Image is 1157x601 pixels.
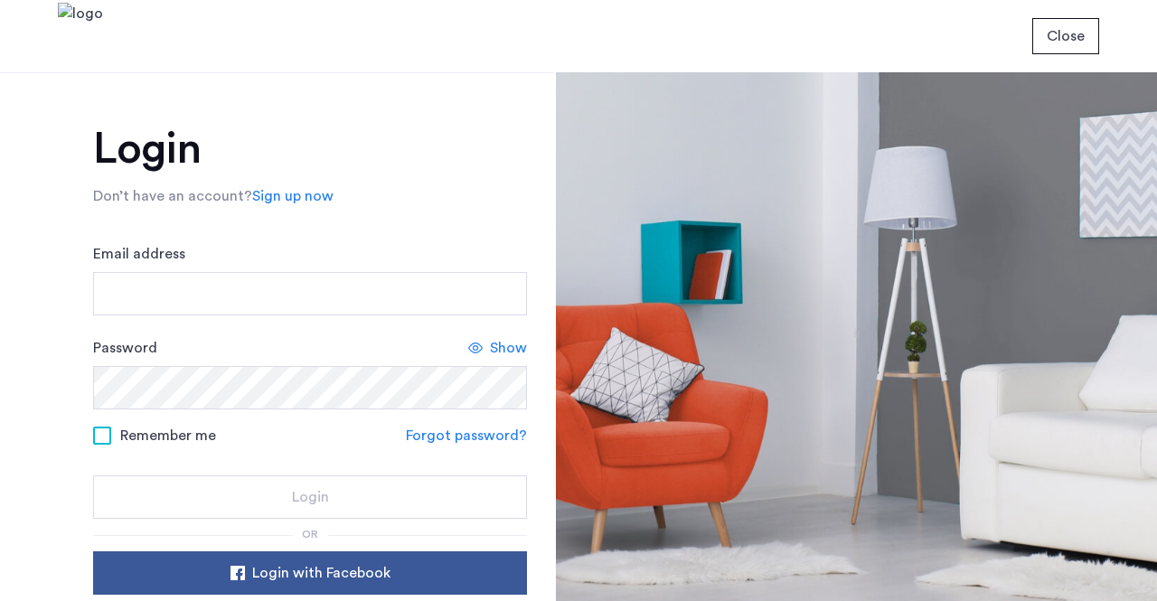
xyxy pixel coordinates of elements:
[93,127,527,171] h1: Login
[93,189,252,203] span: Don’t have an account?
[93,551,527,595] button: button
[120,425,216,446] span: Remember me
[252,185,334,207] a: Sign up now
[1047,25,1085,47] span: Close
[93,337,157,359] label: Password
[406,425,527,446] a: Forgot password?
[490,337,527,359] span: Show
[93,475,527,519] button: button
[292,486,329,508] span: Login
[302,529,318,540] span: or
[252,562,390,584] span: Login with Facebook
[93,243,185,265] label: Email address
[1032,18,1099,54] button: button
[58,3,103,70] img: logo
